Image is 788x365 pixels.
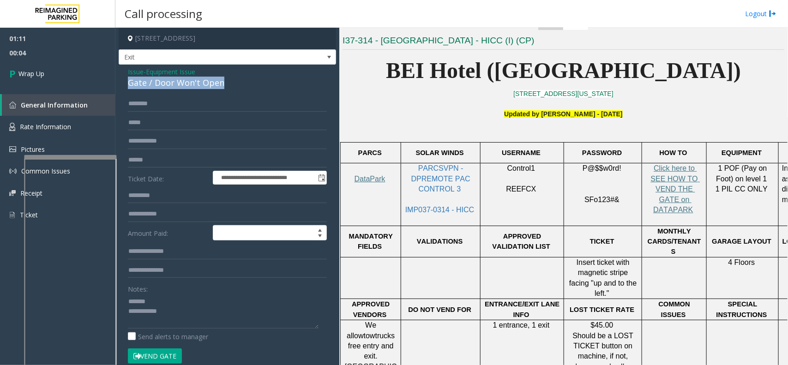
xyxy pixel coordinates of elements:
[20,122,71,131] span: Rate Information
[506,185,536,193] span: REEFCX
[128,348,182,364] button: Vend Gate
[349,233,395,250] span: MANDATORY FIELDS
[651,165,700,214] a: Click here to SEE HOW TO VEND THE GATE on DATAPARK
[582,149,622,156] span: PASSWORD
[745,9,776,18] a: Logout
[769,9,776,18] img: logout
[591,321,614,329] span: $45.00
[569,258,639,297] span: Insert ticket with magnetic stripe facing "up and to the left."
[2,94,115,116] a: General Information
[660,149,687,156] span: HOW TO
[416,149,464,156] span: SOLAR WINDS
[128,281,148,294] label: Notes:
[128,77,327,89] div: Gate / Door Won't Open
[146,67,195,77] span: Equipment Issue
[584,196,620,203] span: SFo123#&
[119,28,336,49] h4: [STREET_ADDRESS]
[20,189,42,197] span: Receipt
[144,67,195,76] span: -
[504,110,622,118] b: Updated by [PERSON_NAME] - [DATE]
[583,164,621,172] span: P@$$w0rd!
[507,164,535,172] span: Control1
[722,149,762,156] span: EQUIPMENT
[358,149,382,156] span: PARCS
[493,233,550,250] span: APPROVED VALIDATION LIST
[119,50,292,65] span: Exit
[9,190,16,196] img: 'icon'
[9,123,15,131] img: 'icon'
[502,149,541,156] span: USERNAME
[405,206,474,214] span: IMP037-0314 - HICC
[9,211,15,219] img: 'icon'
[126,171,211,185] label: Ticket Date:
[352,300,391,318] span: APPROVED VENDORS
[9,102,16,108] img: 'icon'
[386,58,741,83] b: BEI Hotel ([GEOGRAPHIC_DATA])
[347,321,378,339] span: We allow
[408,306,471,313] span: DO NOT VEND FOR
[513,90,614,97] a: [STREET_ADDRESS][US_STATE]
[126,225,211,241] label: Amount Paid:
[716,164,769,182] span: 1 POF (Pay on Foot) on level 1
[728,258,755,266] span: 4 Floors
[21,145,45,154] span: Pictures
[20,210,38,219] span: Ticket
[648,227,701,256] span: MONTHLY CARDS/TENANTS
[411,164,472,193] span: PARCSVPN - DPREMOTE PAC CONTROL 3
[313,233,326,240] span: Decrease value
[128,67,144,77] span: Issue
[716,185,768,193] span: 1 PIL CC ONLY
[316,171,326,184] span: Toggle popup
[364,332,375,340] span: tow
[417,238,463,245] span: VALIDATIONS
[570,306,634,313] span: LOST TICKET RATE
[313,226,326,233] span: Increase value
[716,300,767,318] span: SPECIAL INSTRUCTIONS
[343,35,784,50] h3: I37-314 - [GEOGRAPHIC_DATA] - HICC (I) (CP)
[712,238,771,245] span: GARAGE LAYOUT
[485,300,561,318] span: ENTRANCE/EXIT LANE INFO
[128,332,208,341] label: Send alerts to manager
[659,300,692,318] span: COMMON ISSUES
[18,69,44,78] span: Wrap Up
[21,167,70,175] span: Common Issues
[355,175,385,183] a: DataPark
[493,321,550,329] span: 1 entrance, 1 exit
[651,164,700,214] span: Click here to SEE HOW TO VEND THE GATE on DATAPARK
[9,168,17,175] img: 'icon'
[590,238,614,245] span: TICKET
[21,101,88,109] span: General Information
[120,2,207,25] h3: Call processing
[9,146,16,152] img: 'icon'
